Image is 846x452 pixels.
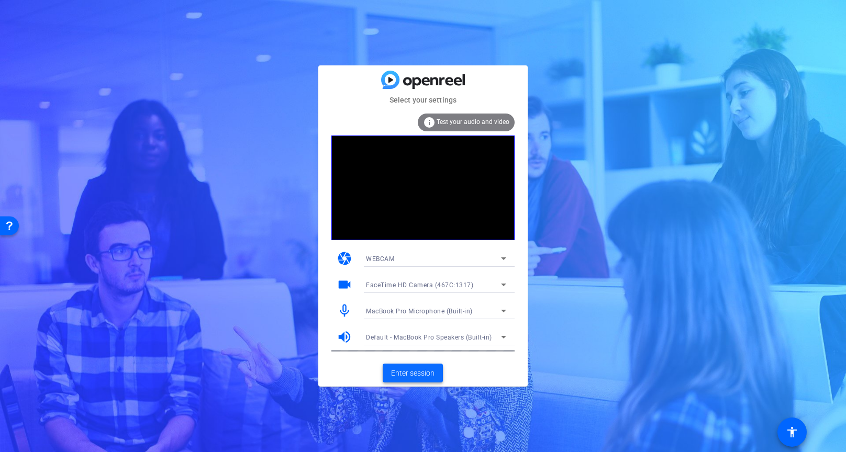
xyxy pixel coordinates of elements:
mat-icon: videocam [337,277,352,292]
span: WEBCAM [366,255,394,263]
span: MacBook Pro Microphone (Built-in) [366,308,473,315]
mat-card-subtitle: Select your settings [318,94,528,106]
span: Test your audio and video [437,118,509,126]
mat-icon: camera [337,251,352,266]
span: FaceTime HD Camera (467C:1317) [366,281,473,289]
mat-icon: info [423,116,436,129]
span: Enter session [391,368,435,379]
mat-icon: accessibility [786,426,798,438]
mat-icon: volume_up [337,329,352,345]
span: Default - MacBook Pro Speakers (Built-in) [366,334,492,341]
img: blue-gradient.svg [381,71,465,89]
button: Enter session [383,364,443,382]
mat-icon: mic_none [337,303,352,319]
